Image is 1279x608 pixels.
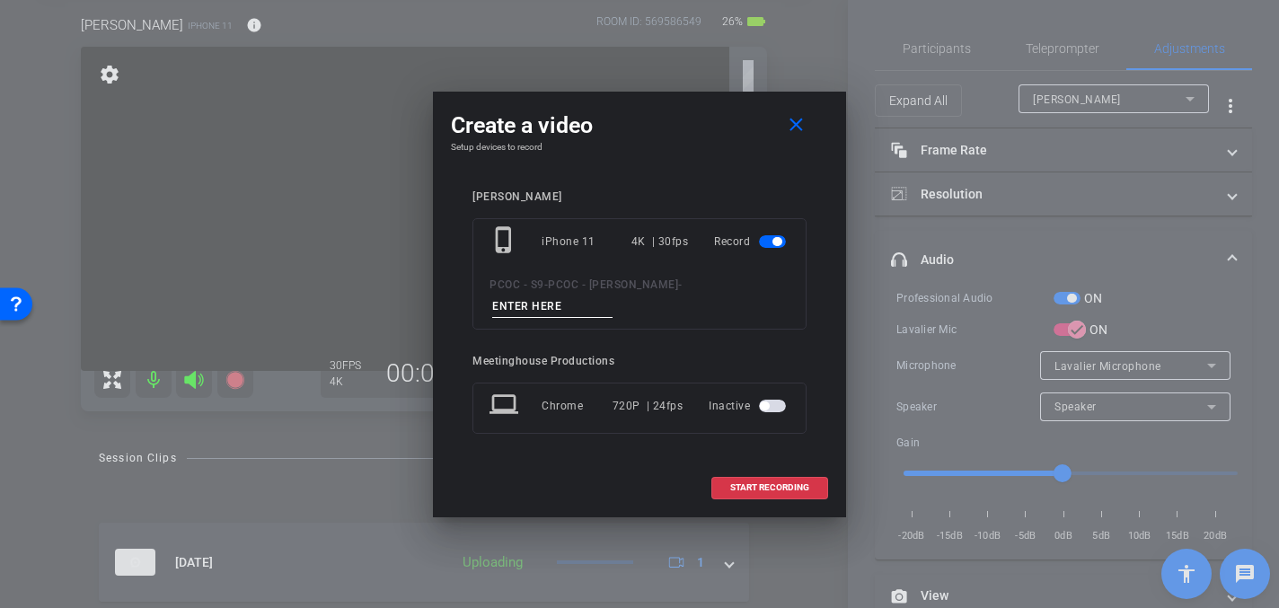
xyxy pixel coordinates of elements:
div: [PERSON_NAME] [472,190,807,204]
div: iPhone 11 [542,225,631,258]
div: Meetinghouse Productions [472,355,807,368]
div: Chrome [542,390,613,422]
mat-icon: close [785,114,807,137]
input: ENTER HERE [492,295,613,318]
div: Record [714,225,789,258]
span: - [544,278,549,291]
mat-icon: laptop [490,390,522,422]
div: Create a video [451,110,828,142]
span: PCOC - [PERSON_NAME] [548,278,678,291]
mat-icon: phone_iphone [490,225,522,258]
div: 4K | 30fps [631,225,689,258]
span: START RECORDING [730,483,809,492]
span: - [678,278,683,291]
div: Inactive [709,390,789,422]
h4: Setup devices to record [451,142,828,153]
div: 720P | 24fps [613,390,684,422]
button: START RECORDING [711,477,828,499]
span: PCOC - S9 [490,278,544,291]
